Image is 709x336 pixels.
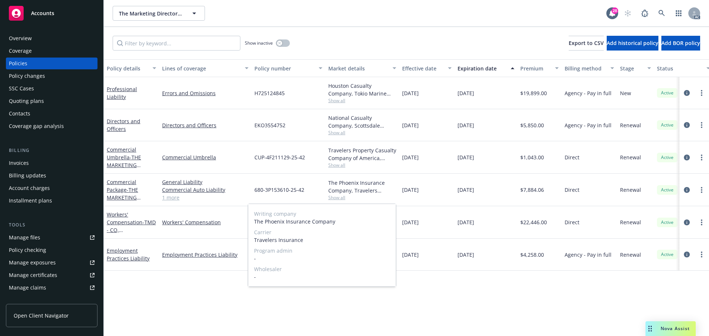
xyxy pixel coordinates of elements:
[6,269,97,281] a: Manage certificates
[9,182,50,194] div: Account charges
[254,236,390,244] span: Travelers Insurance
[162,251,249,259] a: Employment Practices Liability
[402,218,419,226] span: [DATE]
[657,65,702,72] div: Status
[107,247,150,262] a: Employment Practices Liability
[6,182,97,194] a: Account charges
[569,36,604,51] button: Export to CSV
[565,65,606,72] div: Billing method
[6,108,97,119] a: Contacts
[458,218,474,226] span: [DATE]
[328,179,396,194] div: The Phoenix Insurance Company, Travelers Insurance
[458,89,474,97] span: [DATE]
[6,195,97,207] a: Installment plans
[620,251,641,259] span: Renewal
[254,65,314,72] div: Policy number
[6,58,97,69] a: Policies
[9,157,29,169] div: Invoices
[9,195,52,207] div: Installment plans
[9,244,46,256] div: Policy checking
[107,211,156,295] a: Workers' Compensation
[107,154,154,200] span: - THE MARKETING DIRECTORS, INC.- [GEOGRAPHIC_DATA]/[GEOGRAPHIC_DATA]
[9,108,30,119] div: Contacts
[162,65,240,72] div: Lines of coverage
[254,210,390,218] span: Writing company
[245,40,273,46] span: Show inactive
[620,65,643,72] div: Stage
[328,82,396,97] div: Houston Casualty Company, Tokio Marine HCC, Burns & [PERSON_NAME]
[6,32,97,44] a: Overview
[671,6,686,21] a: Switch app
[9,257,56,269] div: Manage exposures
[620,6,635,21] a: Start snowing
[520,89,547,97] span: $19,899.00
[562,59,617,77] button: Billing method
[9,58,27,69] div: Policies
[607,36,658,51] button: Add historical policy
[458,121,474,129] span: [DATE]
[660,187,675,193] span: Active
[9,282,46,294] div: Manage claims
[159,59,251,77] button: Lines of coverage
[254,265,390,273] span: Wholesaler
[14,312,69,319] span: Open Client Navigator
[612,7,618,14] div: 28
[328,194,396,201] span: Show all
[6,157,97,169] a: Invoices
[6,70,97,82] a: Policy changes
[9,45,32,57] div: Coverage
[520,186,544,194] span: $7,884.06
[402,251,419,259] span: [DATE]
[6,221,97,229] div: Tools
[9,120,64,132] div: Coverage gap analysis
[162,153,249,161] a: Commercial Umbrella
[520,218,547,226] span: $22,446.00
[6,294,97,306] a: Manage BORs
[458,186,474,194] span: [DATE]
[402,121,419,129] span: [DATE]
[254,254,390,262] span: -
[697,186,706,194] a: more
[6,244,97,256] a: Policy checking
[697,250,706,259] a: more
[162,121,249,129] a: Directors and Officers
[661,39,700,46] span: Add BOR policy
[645,321,696,336] button: Nova Assist
[254,186,304,194] span: 680-3P153610-25-42
[617,59,654,77] button: Stage
[697,121,706,129] a: more
[654,6,669,21] a: Search
[107,65,148,72] div: Policy details
[682,186,691,194] a: circleInformation
[517,59,562,77] button: Premium
[254,273,390,281] span: -
[660,219,675,226] span: Active
[682,250,691,259] a: circleInformation
[458,153,474,161] span: [DATE]
[402,89,419,97] span: [DATE]
[328,146,396,162] div: Travelers Property Casualty Company of America, Travelers Insurance
[660,251,675,258] span: Active
[607,39,658,46] span: Add historical policy
[682,121,691,129] a: circleInformation
[661,325,690,332] span: Nova Assist
[661,36,700,51] button: Add BOR policy
[328,65,388,72] div: Market details
[107,118,140,132] a: Directors and Officers
[254,153,305,161] span: CUP-4F211129-25-42
[254,121,285,129] span: EKO3554752
[162,186,249,194] a: Commercial Auto Liability
[6,95,97,107] a: Quoting plans
[402,153,419,161] span: [DATE]
[107,179,154,232] a: Commercial Package
[520,65,551,72] div: Premium
[328,114,396,129] div: National Casualty Company, Scottsdale Insurance Company (Nationwide), Burns & [PERSON_NAME]
[113,36,240,51] input: Filter by keyword...
[682,153,691,162] a: circleInformation
[254,89,285,97] span: H725124845
[113,6,205,21] button: The Marketing Directors, Inc.
[402,186,419,194] span: [DATE]
[455,59,517,77] button: Expiration date
[9,32,32,44] div: Overview
[9,294,44,306] div: Manage BORs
